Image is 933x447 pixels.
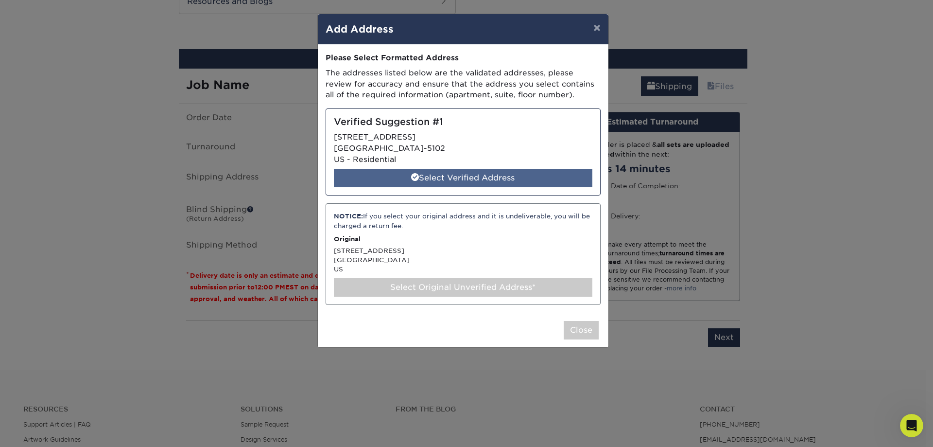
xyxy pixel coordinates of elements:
strong: NOTICE: [334,213,363,220]
img: Profile image for Avery [55,5,70,21]
button: go back [6,4,25,22]
button: Emoji picker [148,319,156,326]
div: Please Select Formatted Address [326,53,601,64]
input: Your email [16,265,178,290]
p: The addresses listed below are the validated addresses, please review for accuracy and ensure tha... [326,68,601,101]
p: Back [DATE] [82,12,121,22]
div: Select Original Unverified Address* [334,278,592,297]
p: Original [334,234,592,244]
button: Close [564,321,599,340]
img: Profile image for Natalie [41,5,57,21]
div: Select Verified Address [334,169,592,187]
div: [STREET_ADDRESS] [GEOGRAPHIC_DATA] US [326,203,601,304]
textarea: Message… [10,290,184,307]
img: Profile image for Erica [28,5,43,21]
div: Close [171,4,188,21]
iframe: Intercom live chat [900,414,923,437]
button: Home [152,4,171,22]
h4: Add Address [326,22,601,36]
div: If you select your original address and it is undeliverable, you will be charged a return fee. [334,212,592,231]
button: Send a message… [164,315,180,330]
div: [STREET_ADDRESS] [GEOGRAPHIC_DATA]-5102 US - Residential [326,108,601,196]
button: × [586,14,608,41]
h1: Primoprint [74,5,116,12]
h5: Verified Suggestion #1 [334,117,592,128]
